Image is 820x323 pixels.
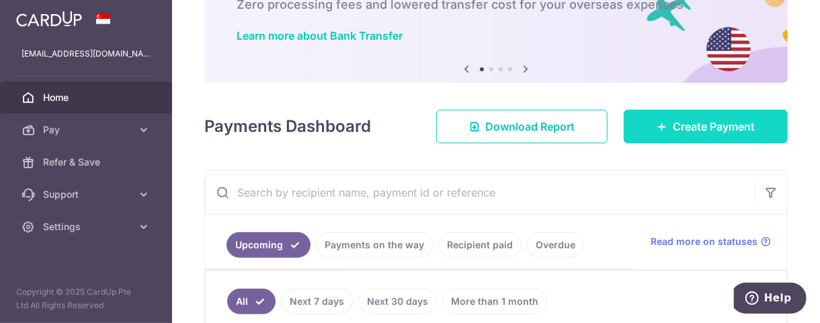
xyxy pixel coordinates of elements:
[43,188,132,201] span: Support
[316,232,433,258] a: Payments on the way
[237,29,403,42] a: Learn more about Bank Transfer
[624,110,788,143] a: Create Payment
[227,232,311,258] a: Upcoming
[485,118,575,135] span: Download Report
[438,232,522,258] a: Recipient paid
[734,283,807,316] iframe: Opens a widget where you can find more information
[43,155,132,169] span: Refer & Save
[651,235,757,248] span: Read more on statuses
[436,110,608,143] a: Download Report
[205,171,755,214] input: Search by recipient name, payment id or reference
[43,220,132,234] span: Settings
[651,235,771,248] a: Read more on statuses
[43,123,132,137] span: Pay
[527,232,584,258] a: Overdue
[281,289,353,314] a: Next 7 days
[204,114,371,139] h4: Payments Dashboard
[43,91,132,104] span: Home
[22,47,151,61] p: [EMAIL_ADDRESS][DOMAIN_NAME]
[442,289,547,314] a: More than 1 month
[358,289,437,314] a: Next 30 days
[673,118,755,135] span: Create Payment
[16,11,82,27] img: CardUp
[227,289,276,314] a: All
